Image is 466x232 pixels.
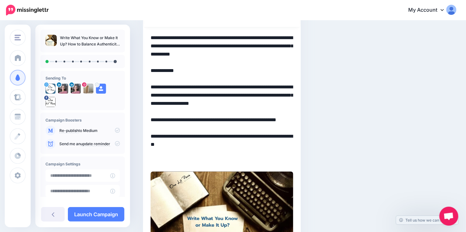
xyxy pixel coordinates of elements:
img: Missinglettr [6,5,49,15]
a: My Account [402,3,457,18]
p: Send me an [59,141,120,147]
p: to Medium [59,128,120,134]
a: Tell us how we can improve [396,216,458,224]
img: menu.png [15,35,21,40]
img: 1726150330966-36859.png [71,84,81,94]
h4: Campaign Boosters [45,118,120,122]
img: mjLeI_jM-21866.jpg [45,84,56,94]
img: 1726150330966-36859.png [58,84,68,94]
img: user_default_image.png [96,84,106,94]
a: update reminder [81,141,110,146]
p: Write What You Know or Make It Up? How to Balance Authenticity and Creativity in Fiction [60,35,120,47]
img: 49724003_233771410843130_8501858999036018688_n-bsa100218.jpg [83,84,93,94]
div: Open chat [439,207,458,226]
a: Re-publish [59,128,79,133]
h4: Sending To [45,76,120,80]
h4: Campaign Settings [45,162,120,166]
img: 13043414_449461611913243_5098636831964495478_n-bsa31789.jpg [45,97,56,107]
img: 3d9a91cb5e6b9b8dd5857ed2773c408e_thumb.jpg [45,35,57,46]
